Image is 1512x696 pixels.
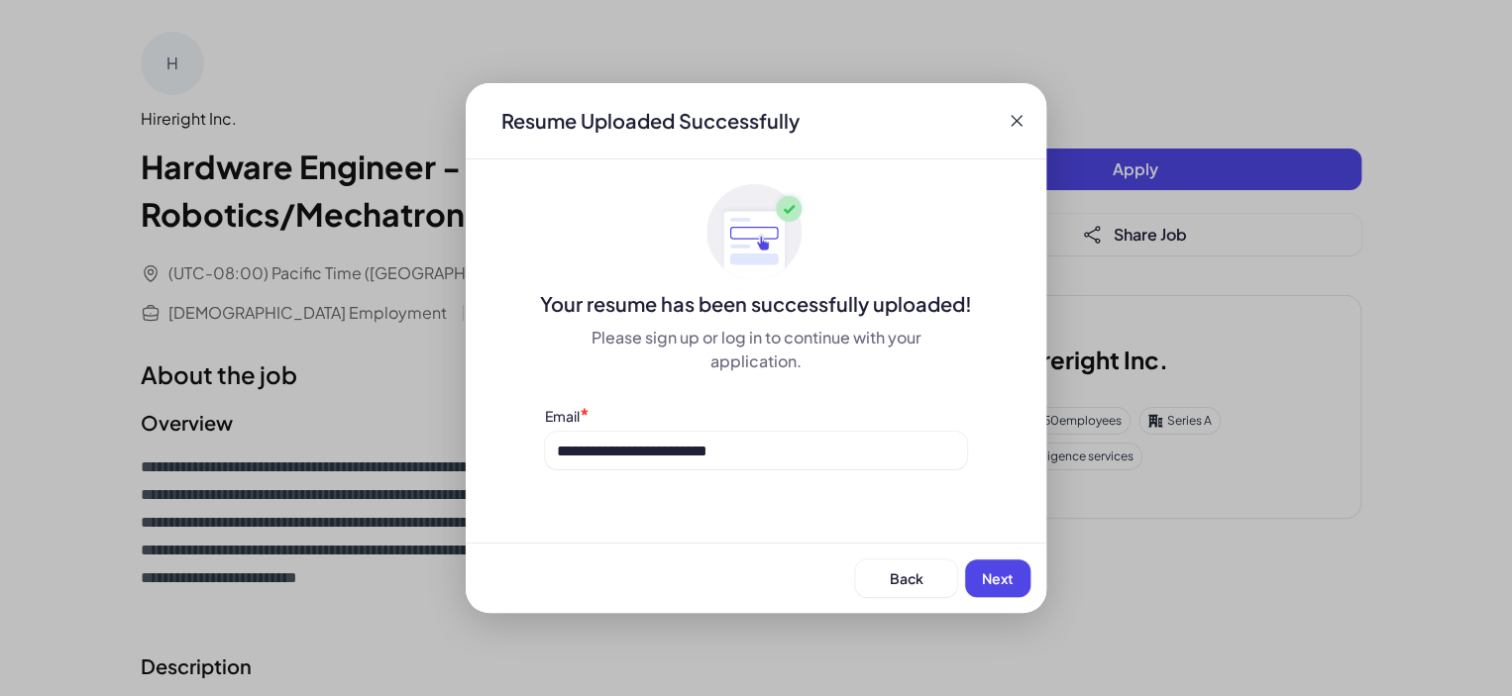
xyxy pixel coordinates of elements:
[466,290,1046,318] div: Your resume has been successfully uploaded!
[965,559,1030,597] button: Next
[890,569,923,587] span: Back
[855,559,957,597] button: Back
[486,107,815,135] div: Resume Uploaded Successfully
[545,326,967,373] div: Please sign up or log in to continue with your application.
[982,569,1014,587] span: Next
[706,183,806,282] img: ApplyedMaskGroup3.svg
[545,407,580,425] label: Email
